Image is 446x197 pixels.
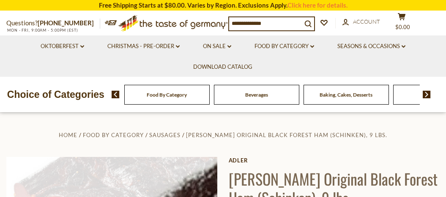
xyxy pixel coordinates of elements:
[389,13,414,34] button: $0.00
[186,132,387,138] a: [PERSON_NAME] Original Black Forest Ham (Schinken), 9 lbs.
[203,42,231,51] a: On Sale
[193,62,252,72] a: Download Catalog
[395,24,410,30] span: $0.00
[83,132,144,138] a: Food By Category
[149,132,181,138] a: Sausages
[342,17,380,27] a: Account
[6,18,100,29] p: Questions?
[41,42,84,51] a: Oktoberfest
[245,92,268,98] a: Beverages
[107,42,180,51] a: Christmas - PRE-ORDER
[38,19,94,27] a: [PHONE_NUMBER]
[59,132,77,138] a: Home
[6,28,78,32] span: MON - FRI, 9:00AM - 5:00PM (EST)
[229,157,440,164] a: Adler
[353,18,380,25] span: Account
[254,42,314,51] a: Food By Category
[337,42,405,51] a: Seasons & Occasions
[112,91,120,98] img: previous arrow
[320,92,372,98] a: Baking, Cakes, Desserts
[423,91,431,98] img: next arrow
[147,92,187,98] a: Food By Category
[287,1,347,9] a: Click here for details.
